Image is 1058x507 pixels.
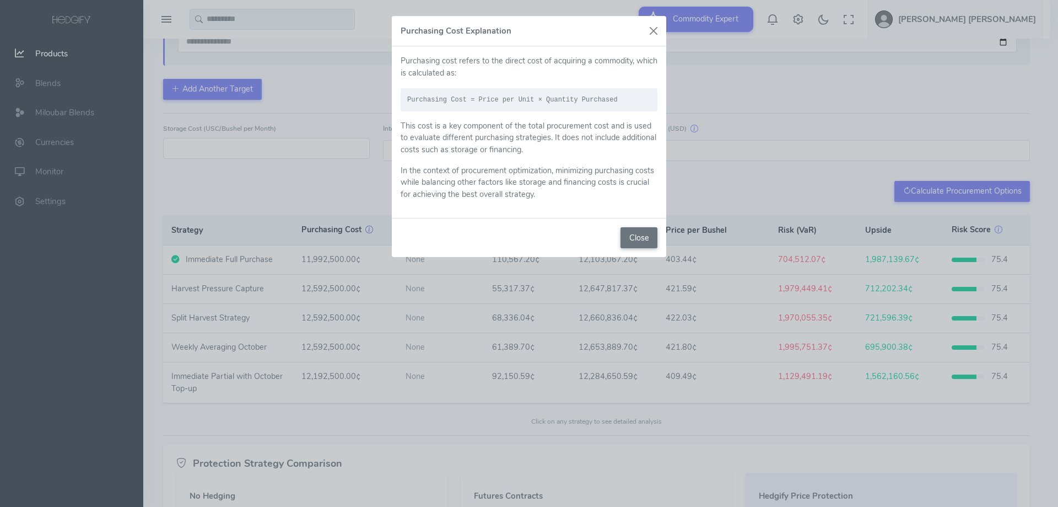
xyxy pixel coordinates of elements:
p: Purchasing cost refers to the direct cost of acquiring a commodity, which is calculated as: [401,55,657,79]
p: This cost is a key component of the total procurement cost and is used to evaluate different purc... [401,120,657,156]
h5: Purchasing Cost Explanation [401,25,511,37]
pre: Purchasing Cost = Price per Unit × Quantity Purchased [401,88,657,111]
button: Close [620,227,657,248]
button: Close [645,23,662,39]
p: In the context of procurement optimization, minimizing purchasing costs while balancing other fac... [401,165,657,201]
